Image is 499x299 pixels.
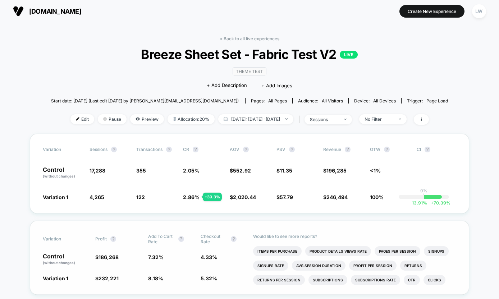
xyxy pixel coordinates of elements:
[230,147,239,152] span: AOV
[111,147,117,152] button: ?
[292,261,345,271] li: Avg Session Duration
[326,194,348,200] span: 246,494
[417,147,456,152] span: CI
[103,117,107,121] img: end
[13,6,24,17] img: Visually logo
[326,167,347,174] span: 196,285
[207,82,247,89] span: + Add Description
[90,147,107,152] span: Sessions
[370,167,381,174] span: <1%
[375,246,420,256] li: Pages Per Session
[43,275,68,281] span: Variation 1
[51,98,239,103] span: Start date: [DATE] (Last edit [DATE] by [PERSON_NAME][EMAIL_ADDRESS][DOMAIN_NAME])
[349,261,397,271] li: Profit Per Session
[289,147,295,152] button: ?
[166,147,172,152] button: ?
[423,193,425,199] p: |
[298,98,343,103] div: Audience:
[399,5,464,18] button: Create New Experience
[43,261,75,265] span: (without changes)
[253,261,288,271] li: Signups Rate
[183,167,200,174] span: 2.05 %
[348,98,401,103] span: Device:
[253,234,456,239] p: Would like to see more reports?
[370,194,384,200] span: 100%
[261,83,292,88] span: + Add Images
[251,98,287,103] div: Pages:
[136,147,162,152] span: Transactions
[280,167,292,174] span: 11.35
[365,116,393,122] div: No Filter
[345,147,351,152] button: ?
[230,194,256,200] span: $
[193,147,198,152] button: ?
[136,167,146,174] span: 355
[412,200,427,206] span: 13.91 %
[148,254,164,260] span: 7.32 %
[285,118,288,120] img: end
[99,254,119,260] span: 186,268
[253,246,302,256] li: Items Per Purchase
[43,234,82,244] span: Variation
[420,188,427,193] p: 0%
[323,194,348,200] span: $
[424,275,445,285] li: Clicks
[98,114,127,124] span: Pause
[404,275,420,285] li: Ctr
[308,275,347,285] li: Subscriptions
[305,246,371,256] li: Product Details Views Rate
[407,98,448,103] div: Trigger:
[384,147,390,152] button: ?
[276,167,292,174] span: $
[230,167,251,174] span: $
[183,147,189,152] span: CR
[472,4,486,18] div: LW
[233,167,251,174] span: 552.92
[178,236,184,242] button: ?
[425,147,430,152] button: ?
[431,200,434,206] span: +
[427,200,450,206] span: 70.39 %
[183,194,200,200] span: 2.86 %
[243,147,249,152] button: ?
[323,167,347,174] span: $
[43,253,88,266] p: Control
[470,4,488,19] button: LW
[90,167,105,174] span: 17,288
[218,114,293,124] span: [DATE]: [DATE] - [DATE]
[71,47,428,62] span: Breeze Sheet Set - Fabric Test V2
[99,275,119,281] span: 232,221
[173,117,176,121] img: rebalance
[70,114,94,124] span: Edit
[233,67,266,75] span: Theme Test
[201,275,217,281] span: 5.32 %
[110,236,116,242] button: ?
[417,169,456,179] span: ---
[344,119,347,120] img: end
[268,98,287,103] span: all pages
[29,8,81,15] span: [DOMAIN_NAME]
[351,275,400,285] li: Subscriptions Rate
[276,147,285,152] span: PSV
[280,194,293,200] span: 57.79
[220,36,279,41] a: < Back to all live experiences
[95,254,119,260] span: $
[426,98,448,103] span: Page Load
[201,234,227,244] span: Checkout Rate
[322,98,343,103] span: All Visitors
[148,234,175,244] span: Add To Cart Rate
[11,5,83,17] button: [DOMAIN_NAME]
[168,114,215,124] span: Allocation: 20%
[43,147,82,152] span: Variation
[276,194,293,200] span: $
[370,147,409,152] span: OTW
[323,147,341,152] span: Revenue
[233,194,256,200] span: 2,020.44
[95,275,119,281] span: $
[136,194,145,200] span: 122
[424,246,449,256] li: Signups
[399,118,401,120] img: end
[148,275,163,281] span: 8.18 %
[310,117,339,122] div: sessions
[90,194,104,200] span: 4,265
